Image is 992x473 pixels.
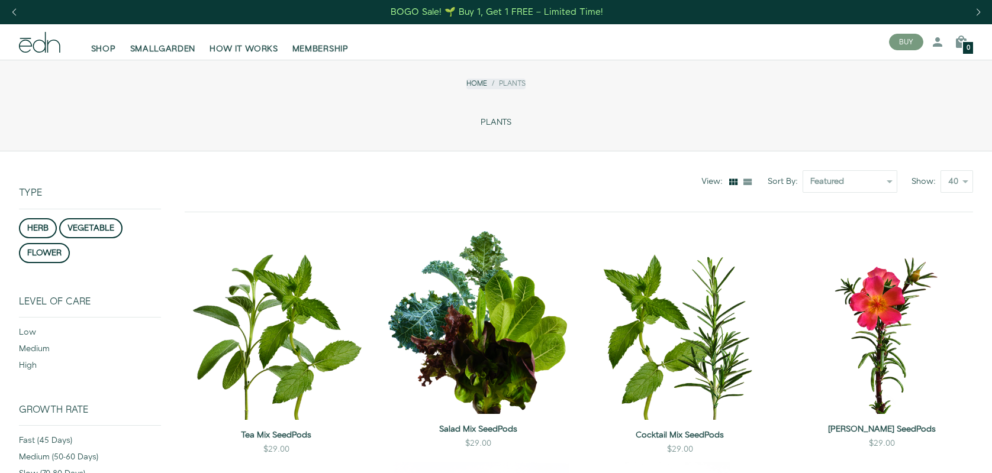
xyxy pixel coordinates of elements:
[210,43,278,55] span: HOW IT WORKS
[481,118,511,128] span: PLANTS
[387,423,569,435] a: Salad Mix SeedPods
[390,3,605,21] a: BOGO Sale! 🌱 Buy 1, Get 1 FREE – Limited Time!
[889,34,923,50] button: BUY
[768,176,803,187] label: Sort By:
[19,218,57,238] button: herb
[202,29,285,55] a: HOW IT WORKS
[387,231,569,414] img: Salad Mix SeedPods
[466,79,487,89] a: Home
[123,29,203,55] a: SMALLGARDEN
[967,45,970,51] span: 0
[19,296,161,317] div: Level of Care
[701,176,727,187] div: View:
[19,359,161,376] div: high
[391,6,603,18] div: BOGO Sale! 🌱 Buy 1, Get 1 FREE – Limited Time!
[465,438,491,449] div: $29.00
[790,231,973,414] img: Moss Rose SeedPods
[790,423,973,435] a: [PERSON_NAME] SeedPods
[19,404,161,425] div: Growth Rate
[487,79,526,89] li: Plants
[19,243,70,263] button: flower
[185,231,368,420] img: Tea Mix SeedPods
[130,43,196,55] span: SMALLGARDEN
[263,443,289,455] div: $29.00
[185,429,368,441] a: Tea Mix SeedPods
[19,326,161,343] div: low
[285,29,356,55] a: MEMBERSHIP
[91,43,116,55] span: SHOP
[59,218,123,238] button: vegetable
[912,176,941,187] label: Show:
[19,451,161,468] div: medium (50-60 days)
[84,29,123,55] a: SHOP
[19,343,161,359] div: medium
[19,435,161,451] div: fast (45 days)
[466,79,526,89] nav: breadcrumbs
[19,151,161,208] div: Type
[292,43,349,55] span: MEMBERSHIP
[667,443,693,455] div: $29.00
[588,429,771,441] a: Cocktail Mix SeedPods
[588,231,771,420] img: Cocktail Mix SeedPods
